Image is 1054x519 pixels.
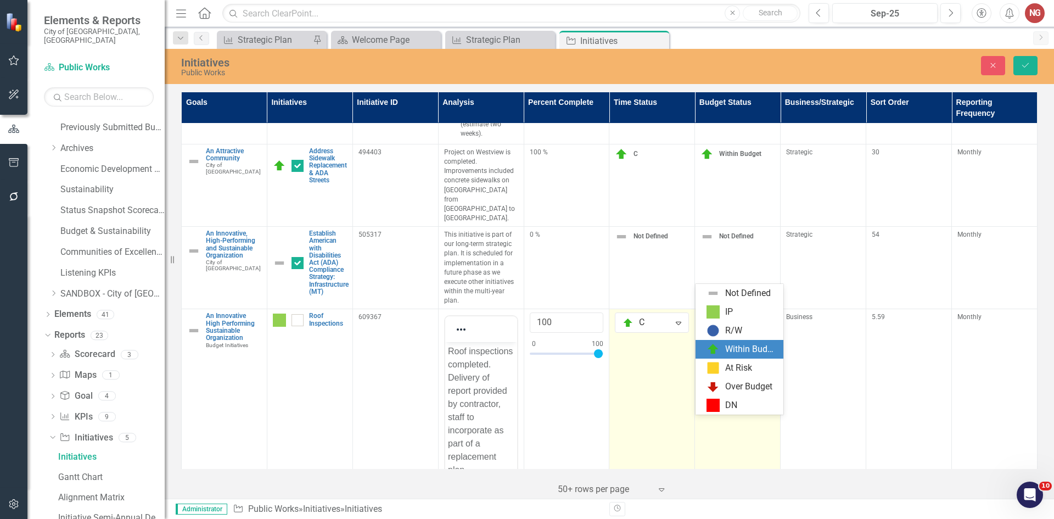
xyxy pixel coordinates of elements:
[248,504,299,514] a: Public Works
[719,150,761,158] span: Within Budget
[334,33,438,47] a: Welcome Page
[59,390,92,403] a: Goal
[60,288,165,300] a: SANDBOX - City of [GEOGRAPHIC_DATA]
[1039,482,1052,490] span: 10
[4,12,25,32] img: ClearPoint Strategy
[1017,482,1043,508] iframe: Intercom live chat
[59,369,96,382] a: Maps
[633,150,638,158] span: C
[957,148,1031,157] div: Monthly
[187,244,200,258] img: Not Defined
[836,7,934,20] div: Sep-25
[719,232,754,240] span: Not Defined
[957,312,1031,322] div: Monthly
[725,343,777,356] div: Within Budget
[345,504,382,514] div: Initiatives
[44,14,154,27] span: Elements & Reports
[58,493,165,503] div: Alignment Matrix
[707,380,720,393] img: Over Budget
[707,324,720,337] img: R/W
[60,121,165,134] a: Previously Submitted Budget Initiatives
[358,148,433,157] div: 494403
[309,230,349,295] a: Establish American with Disabilities Act (ADA) Compliance Strategy: Infrastructure (MT)
[725,381,772,393] div: Over Budget
[206,312,261,342] a: An Innovative High Performing Sustainable Organization
[44,87,154,107] input: Search Below...
[91,331,108,340] div: 23
[530,148,604,157] div: 100 %
[98,412,116,421] div: 9
[59,411,92,423] a: KPIs
[238,33,310,47] div: Strategic Plan
[309,148,347,184] a: Address Sidewalk Replacement & ADA Streets
[44,27,154,45] small: City of [GEOGRAPHIC_DATA], [GEOGRAPHIC_DATA]
[700,148,714,161] img: Within Budget
[786,313,812,321] span: Business
[358,230,433,239] div: 505317
[444,148,518,223] p: Project on Westview is completed. Improvements included concrete sidewalks on [GEOGRAPHIC_DATA] f...
[466,33,552,47] div: Strategic Plan
[176,504,227,515] span: Administrator
[530,230,604,239] div: 0 %
[303,504,340,514] a: Initiatives
[60,142,165,155] a: Archives
[872,313,885,321] span: 5.59
[187,324,200,337] img: Not Defined
[872,231,879,238] span: 54
[59,348,115,361] a: Scorecard
[55,468,165,485] a: Gantt Chart
[444,230,518,305] p: This initiative is part of our long-term strategic plan. It is scheduled for implementation in a ...
[707,361,720,375] img: At Risk
[725,306,733,319] div: IP
[700,230,714,243] img: Not Defined
[102,371,120,380] div: 1
[54,329,85,342] a: Reports
[55,488,165,506] a: Alignment Matrix
[233,503,601,516] div: » »
[957,230,1031,239] div: Monthly
[786,148,812,156] span: Strategic
[309,312,347,327] a: Roof Inspections
[1025,3,1045,23] button: NG
[273,256,286,270] img: Not Defined
[60,183,165,196] a: Sustainability
[615,230,628,243] img: Not Defined
[206,230,261,259] a: An Innovative, High-Performing and Sustainable Organization
[448,33,552,47] a: Strategic Plan
[60,204,165,217] a: Status Snapshot Scorecard
[206,162,261,174] span: City of [GEOGRAPHIC_DATA]
[97,310,114,319] div: 41
[725,362,752,375] div: At Risk
[58,472,165,482] div: Gantt Chart
[633,232,668,240] span: Not Defined
[60,163,165,176] a: Economic Development Office
[707,343,720,356] img: Within Budget
[58,452,165,462] div: Initiatives
[580,34,666,48] div: Initiatives
[206,148,261,162] a: An Attractive Community
[707,287,720,300] img: Not Defined
[59,432,113,444] a: Initiatives
[222,4,800,23] input: Search ClearPoint...
[54,308,91,321] a: Elements
[352,33,438,47] div: Welcome Page
[119,433,136,442] div: 5
[872,148,879,156] span: 30
[121,350,138,359] div: 3
[98,392,116,401] div: 4
[273,314,286,327] img: IP
[206,342,248,348] span: Budget Initiatives
[707,399,720,412] img: DN
[273,159,286,172] img: C
[358,312,433,322] div: 609367
[725,287,771,300] div: Not Defined
[759,8,782,17] span: Search
[55,448,165,465] a: Initiatives
[181,69,661,77] div: Public Works
[206,259,261,271] span: City of [GEOGRAPHIC_DATA]
[707,305,720,319] img: IP
[786,231,812,238] span: Strategic
[725,399,737,412] div: DN
[452,322,470,337] button: Reveal or hide additional toolbar items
